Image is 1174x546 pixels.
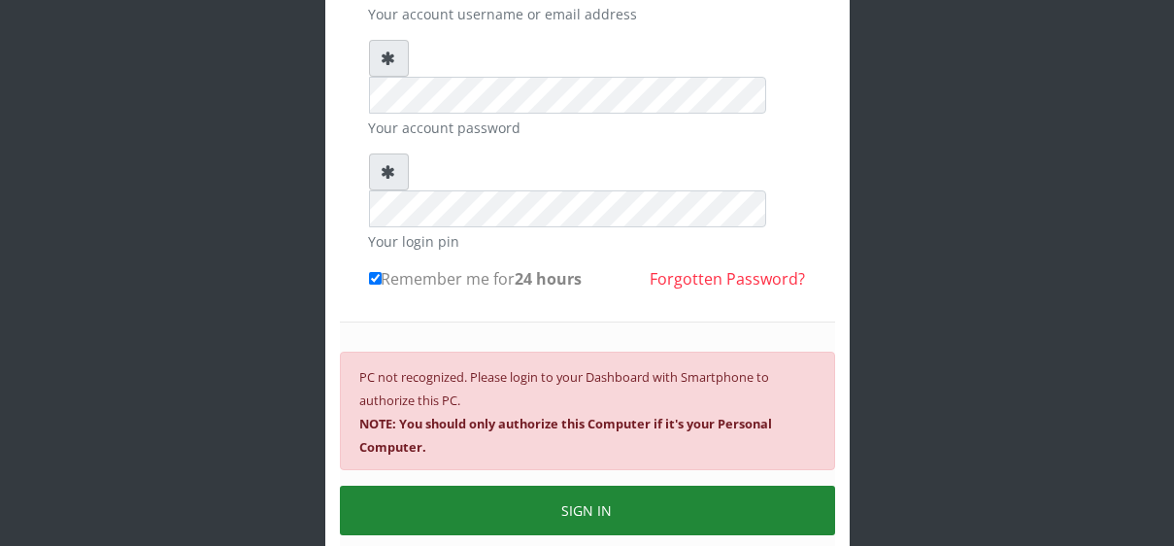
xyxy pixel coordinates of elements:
small: Your login pin [369,231,806,252]
b: NOTE: You should only authorize this Computer if it's your Personal Computer. [360,415,773,456]
input: Remember me for24 hours [369,272,382,285]
label: Remember me for [369,267,583,290]
small: Your account username or email address [369,4,806,24]
a: Forgotten Password? [651,268,806,290]
small: PC not recognized. Please login to your Dashboard with Smartphone to authorize this PC. [360,368,773,456]
small: Your account password [369,118,806,138]
button: SIGN IN [340,486,835,535]
b: 24 hours [516,268,583,290]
